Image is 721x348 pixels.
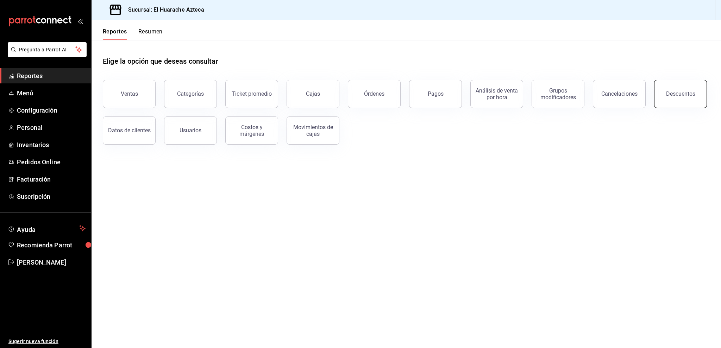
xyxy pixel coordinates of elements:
span: Reportes [17,71,86,81]
div: Cancelaciones [601,90,638,97]
div: Ventas [121,90,138,97]
button: open_drawer_menu [77,18,83,24]
div: Movimientos de cajas [291,124,335,137]
button: Resumen [138,28,163,40]
span: Menú [17,88,86,98]
span: Ayuda [17,224,76,233]
span: Personal [17,123,86,132]
div: Análisis de venta por hora [475,87,519,101]
div: Datos de clientes [108,127,151,134]
div: Ticket promedio [232,90,272,97]
div: navigation tabs [103,28,163,40]
div: Cajas [306,90,320,97]
button: Cancelaciones [593,80,646,108]
button: Ticket promedio [225,80,278,108]
button: Pagos [409,80,462,108]
div: Costos y márgenes [230,124,274,137]
button: Usuarios [164,116,217,145]
span: Facturación [17,175,86,184]
div: Usuarios [180,127,201,134]
button: Ventas [103,80,156,108]
div: Grupos modificadores [536,87,580,101]
div: Pagos [428,90,444,97]
span: Inventarios [17,140,86,150]
span: Configuración [17,106,86,115]
div: Órdenes [364,90,384,97]
div: Descuentos [666,90,695,97]
h3: Sucursal: El Huarache Azteca [123,6,204,14]
button: Grupos modificadores [532,80,584,108]
button: Cajas [287,80,339,108]
button: Datos de clientes [103,116,156,145]
h1: Elige la opción que deseas consultar [103,56,218,67]
span: Suscripción [17,192,86,201]
button: Movimientos de cajas [287,116,339,145]
button: Análisis de venta por hora [470,80,523,108]
a: Pregunta a Parrot AI [5,51,87,58]
div: Categorías [177,90,204,97]
span: Pedidos Online [17,157,86,167]
span: Sugerir nueva función [8,338,86,345]
span: [PERSON_NAME] [17,258,86,267]
button: Descuentos [654,80,707,108]
button: Reportes [103,28,127,40]
button: Órdenes [348,80,401,108]
span: Pregunta a Parrot AI [19,46,76,53]
span: Recomienda Parrot [17,240,86,250]
button: Costos y márgenes [225,116,278,145]
button: Categorías [164,80,217,108]
button: Pregunta a Parrot AI [8,42,87,57]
